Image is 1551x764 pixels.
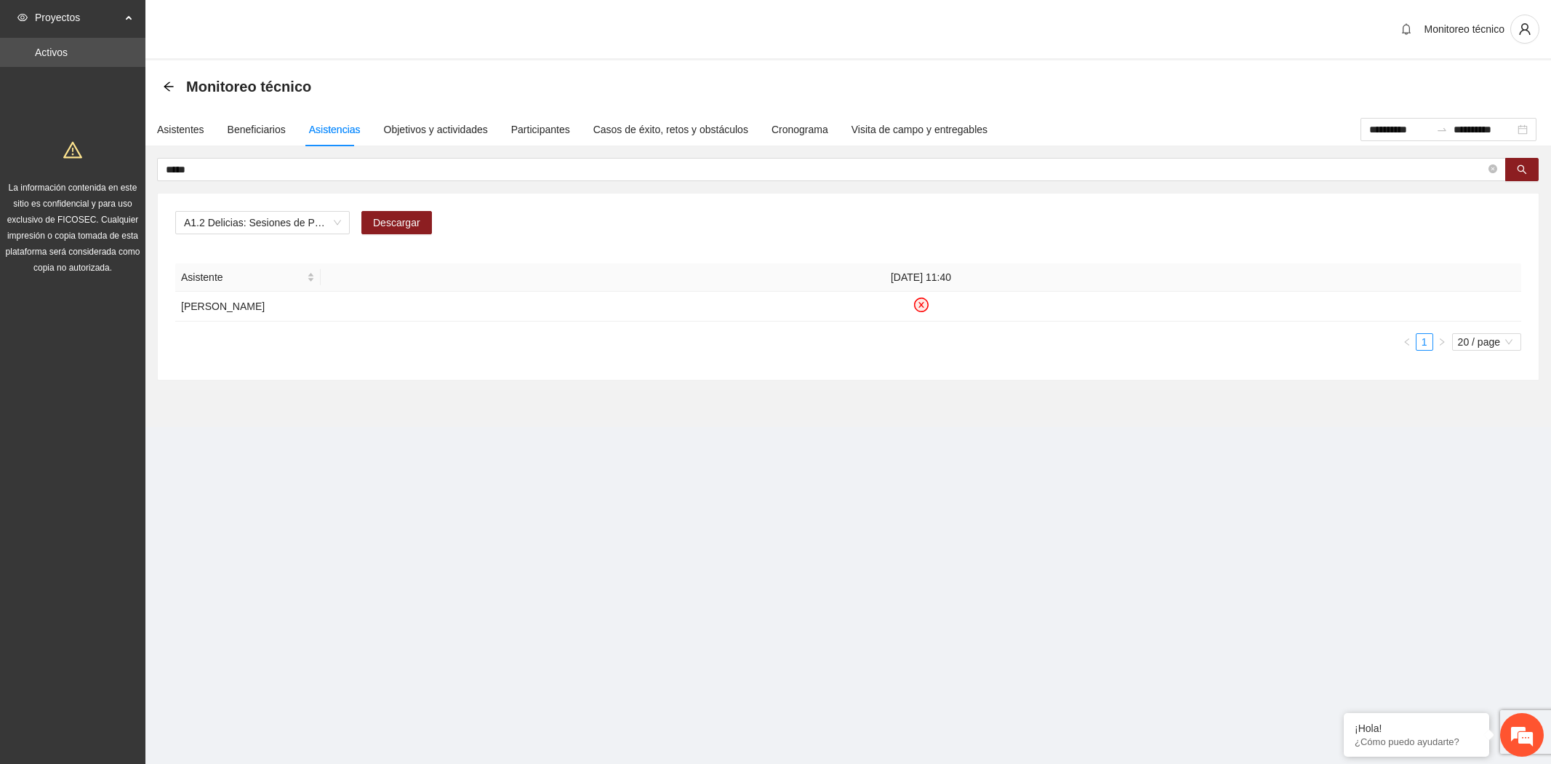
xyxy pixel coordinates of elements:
span: left [1403,338,1411,346]
span: user [1511,23,1539,36]
div: Asistencias [309,122,361,138]
span: A1.2 Delicias: Sesiones de Psicoterapia individual [184,212,341,234]
span: swap-right [1436,124,1448,135]
button: bell [1395,17,1418,41]
span: close-circle [914,298,929,312]
div: ¡Hola! [1355,723,1478,734]
span: Monitoreo técnico [186,75,311,98]
div: Visita de campo y entregables [851,122,987,138]
span: search [1517,164,1527,176]
div: Page Size [1452,333,1521,351]
button: search [1505,158,1539,181]
span: close-circle [1488,163,1497,177]
span: right [1438,338,1446,346]
span: warning [63,140,82,159]
span: Asistente [181,269,304,285]
button: Descargar [361,211,432,234]
div: Cronograma [772,122,828,138]
div: Participantes [511,122,570,138]
a: 1 [1416,334,1432,350]
span: bell [1395,23,1417,35]
a: Activos [35,47,68,58]
th: [DATE] 11:40 [321,263,1521,292]
div: Back [163,81,175,93]
td: [PERSON_NAME] [175,292,321,322]
li: 1 [1416,333,1433,351]
div: Beneficiarios [228,122,286,138]
div: Casos de éxito, retos y obstáculos [593,122,748,138]
span: 20 / page [1458,334,1515,350]
span: Monitoreo técnico [1424,23,1504,35]
span: eye [17,12,28,23]
span: Descargar [373,215,420,231]
div: Objetivos y actividades [384,122,488,138]
p: ¿Cómo puedo ayudarte? [1355,736,1478,747]
span: to [1436,124,1448,135]
span: close-circle [1488,164,1497,173]
div: Asistentes [157,122,204,138]
span: La información contenida en este sitio es confidencial y para uso exclusivo de FICOSEC. Cualquier... [6,183,140,273]
li: Previous Page [1398,333,1416,351]
button: user [1510,15,1539,44]
button: left [1398,333,1416,351]
span: Proyectos [35,3,121,32]
li: Next Page [1433,333,1451,351]
th: Asistente [175,263,321,292]
button: right [1433,333,1451,351]
span: arrow-left [163,81,175,92]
